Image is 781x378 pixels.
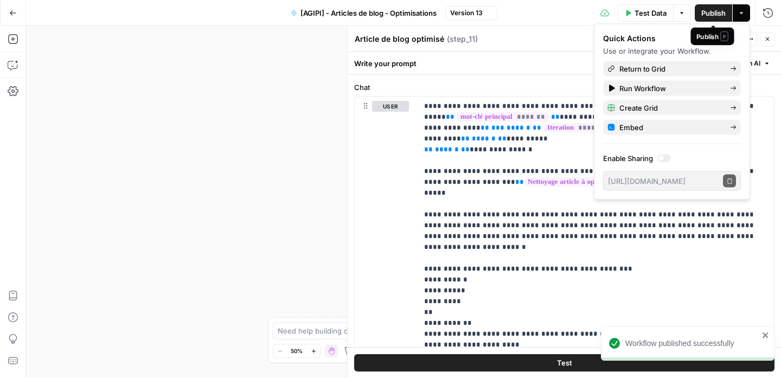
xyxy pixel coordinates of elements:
[445,6,497,20] button: Version 13
[618,4,673,22] button: Test Data
[372,101,409,112] button: user
[355,34,444,44] textarea: Article de blog optimisé
[619,83,721,94] span: Run Workflow
[697,31,729,41] div: Publish
[635,8,667,18] span: Test Data
[619,122,721,133] span: Embed
[447,34,478,44] span: ( step_11 )
[348,52,781,74] div: Write your prompt
[625,338,759,349] div: Workflow published successfully
[450,8,483,18] span: Version 13
[695,4,732,22] button: Publish
[701,8,726,18] span: Publish
[603,153,741,164] label: Enable Sharing
[619,63,721,74] span: Return to Grid
[284,4,443,22] button: [AGIPI] - Articles de blog - Optimisations
[603,33,741,44] div: Quick Actions
[354,82,774,93] label: Chat
[721,31,728,41] span: P
[300,8,437,18] span: [AGIPI] - Articles de blog - Optimisations
[354,354,774,371] button: Test
[619,102,721,113] span: Create Grid
[762,331,770,339] button: close
[557,357,572,368] span: Test
[603,47,711,55] span: Use or integrate your Workflow.
[291,347,303,355] span: 50%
